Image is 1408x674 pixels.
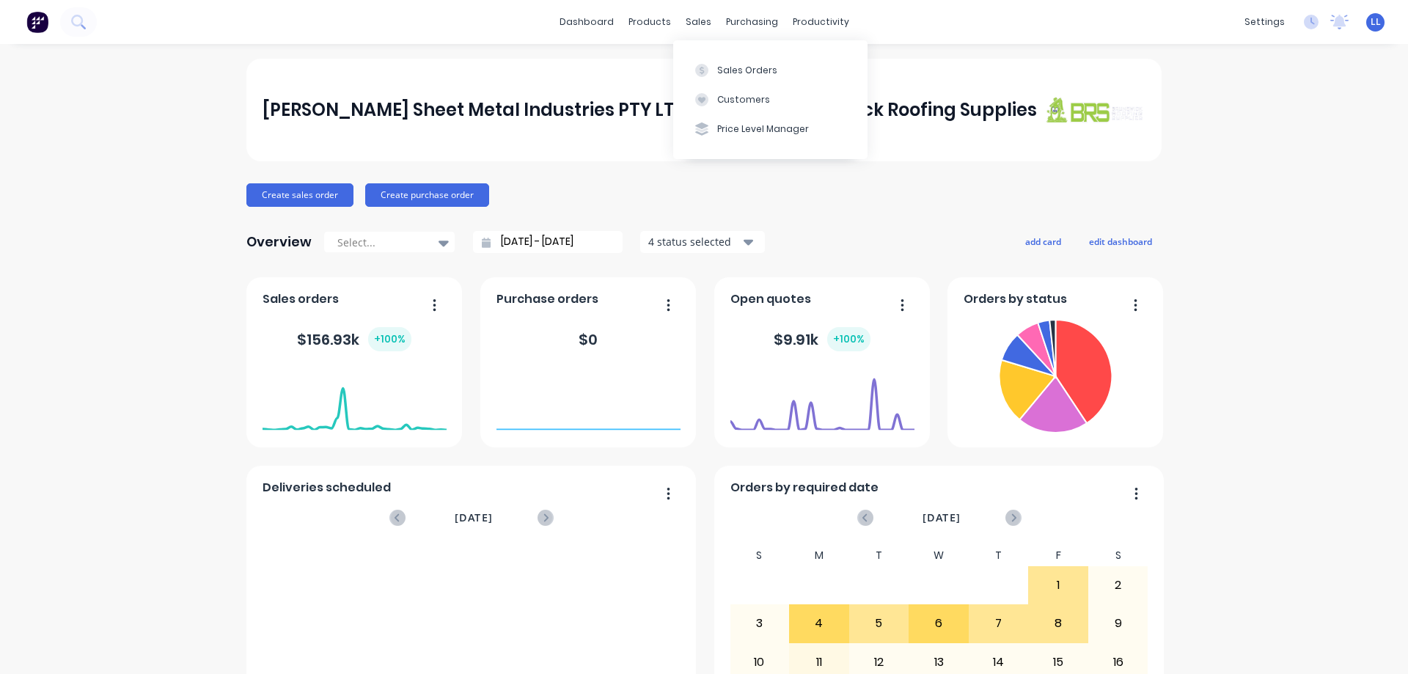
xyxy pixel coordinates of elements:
[1088,545,1148,566] div: S
[1371,15,1381,29] span: LL
[678,11,719,33] div: sales
[969,605,1028,642] div: 7
[923,510,961,526] span: [DATE]
[263,290,339,308] span: Sales orders
[730,605,789,642] div: 3
[1089,605,1148,642] div: 9
[552,11,621,33] a: dashboard
[717,122,809,136] div: Price Level Manager
[1016,232,1071,251] button: add card
[785,11,857,33] div: productivity
[1079,232,1162,251] button: edit dashboard
[1089,567,1148,604] div: 2
[365,183,489,207] button: Create purchase order
[717,93,770,106] div: Customers
[579,329,598,351] div: $ 0
[263,479,391,497] span: Deliveries scheduled
[719,11,785,33] div: purchasing
[673,55,868,84] button: Sales Orders
[909,545,969,566] div: W
[640,231,765,253] button: 4 status selected
[621,11,678,33] div: products
[648,234,741,249] div: 4 status selected
[964,290,1067,308] span: Orders by status
[455,510,493,526] span: [DATE]
[246,183,353,207] button: Create sales order
[969,545,1029,566] div: T
[789,545,849,566] div: M
[496,290,598,308] span: Purchase orders
[1028,545,1088,566] div: F
[827,327,870,351] div: + 100 %
[909,605,968,642] div: 6
[849,545,909,566] div: T
[850,605,909,642] div: 5
[673,85,868,114] button: Customers
[263,95,1037,125] div: [PERSON_NAME] Sheet Metal Industries PTY LTD trading as Brunswick Roofing Supplies
[790,605,848,642] div: 4
[1237,11,1292,33] div: settings
[673,114,868,144] button: Price Level Manager
[1043,96,1145,123] img: J A Sheet Metal Industries PTY LTD trading as Brunswick Roofing Supplies
[26,11,48,33] img: Factory
[1029,605,1088,642] div: 8
[368,327,411,351] div: + 100 %
[297,327,411,351] div: $ 156.93k
[246,227,312,257] div: Overview
[730,290,811,308] span: Open quotes
[717,64,777,77] div: Sales Orders
[730,545,790,566] div: S
[774,327,870,351] div: $ 9.91k
[1029,567,1088,604] div: 1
